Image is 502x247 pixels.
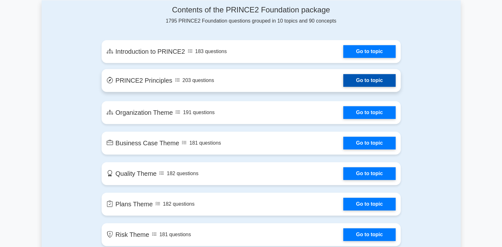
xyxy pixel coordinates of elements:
[102,5,401,15] h4: Contents of the PRINCE2 Foundation package
[343,198,395,210] a: Go to topic
[343,228,395,241] a: Go to topic
[343,137,395,149] a: Go to topic
[343,45,395,58] a: Go to topic
[343,74,395,87] a: Go to topic
[343,106,395,119] a: Go to topic
[343,167,395,180] a: Go to topic
[102,5,401,25] div: 1795 PRINCE2 Foundation questions grouped in 10 topics and 90 concepts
